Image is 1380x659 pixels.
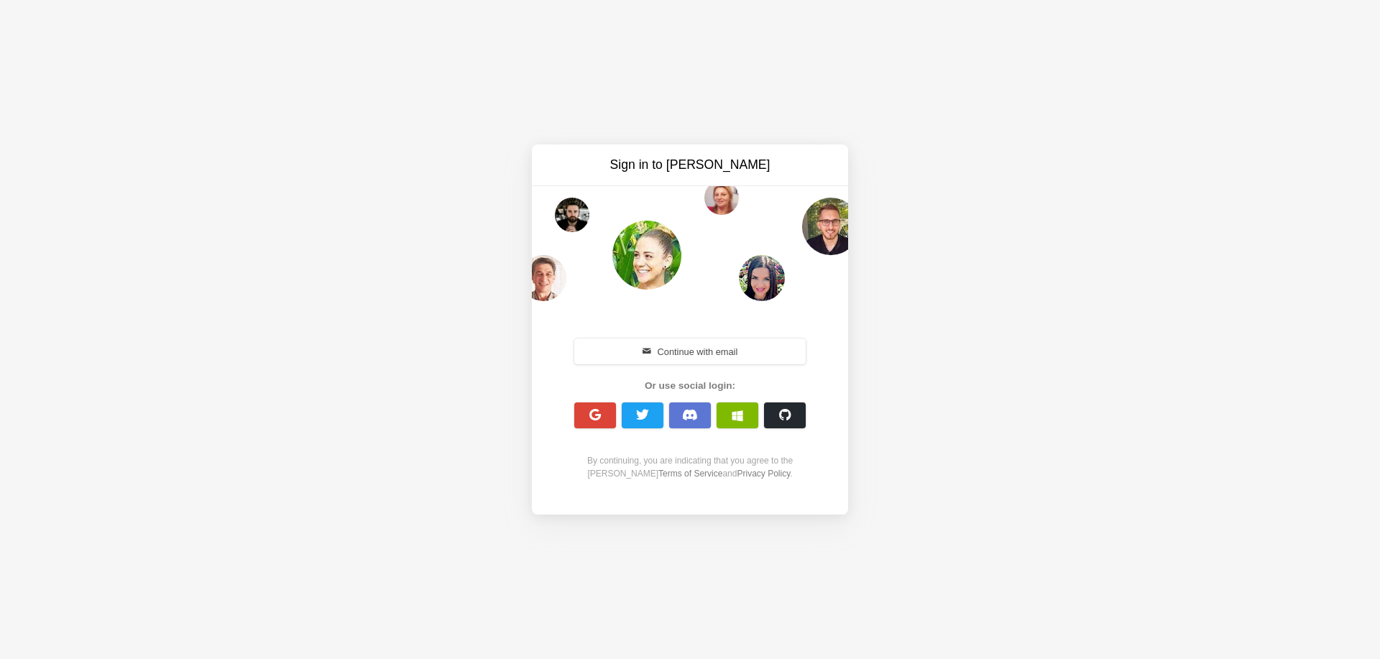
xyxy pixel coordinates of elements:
div: Or use social login: [566,379,814,393]
button: Continue with email [574,338,806,364]
a: Privacy Policy [737,469,790,479]
div: By continuing, you are indicating that you agree to the [PERSON_NAME] and . [566,454,814,480]
h3: Sign in to [PERSON_NAME] [569,156,811,174]
a: Terms of Service [658,469,722,479]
